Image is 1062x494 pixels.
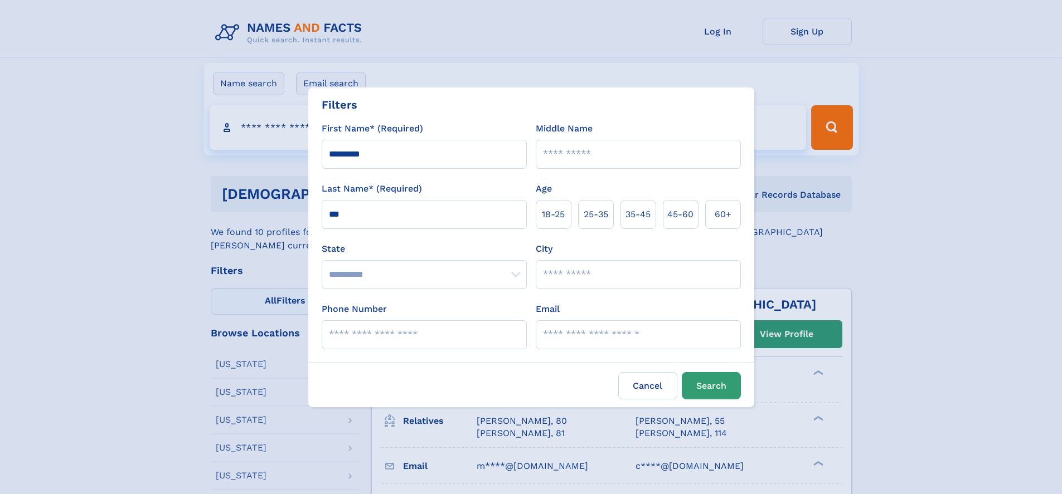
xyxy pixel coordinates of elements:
span: 60+ [715,208,731,221]
label: Phone Number [322,302,387,316]
label: State [322,242,527,256]
label: Email [536,302,560,316]
label: First Name* (Required) [322,122,423,135]
label: Middle Name [536,122,593,135]
span: 35‑45 [625,208,651,221]
span: 25‑35 [584,208,608,221]
span: 18‑25 [542,208,565,221]
label: Cancel [618,372,677,399]
label: Last Name* (Required) [322,182,422,195]
span: 45‑60 [667,208,694,221]
div: Filters [322,96,357,113]
label: Age [536,182,552,195]
label: City [536,242,552,256]
button: Search [682,372,741,399]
